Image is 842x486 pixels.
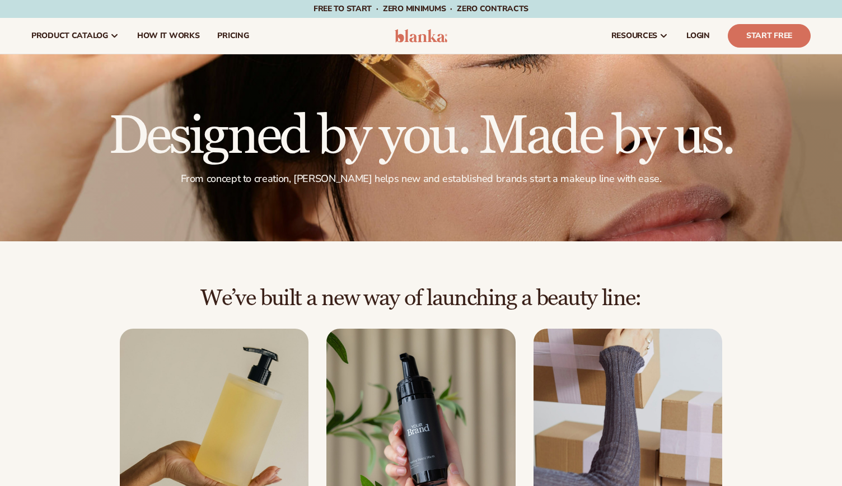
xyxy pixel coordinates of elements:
span: pricing [217,31,249,40]
img: logo [395,29,448,43]
span: resources [611,31,657,40]
a: LOGIN [677,18,719,54]
span: product catalog [31,31,108,40]
a: resources [602,18,677,54]
h1: Designed by you. Made by us. [109,110,734,163]
a: How It Works [128,18,209,54]
span: Free to start · ZERO minimums · ZERO contracts [314,3,528,14]
a: pricing [208,18,258,54]
span: LOGIN [686,31,710,40]
h2: We’ve built a new way of launching a beauty line: [31,286,811,311]
a: product catalog [22,18,128,54]
span: How It Works [137,31,200,40]
p: From concept to creation, [PERSON_NAME] helps new and established brands start a makeup line with... [109,172,734,185]
a: Start Free [728,24,811,48]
